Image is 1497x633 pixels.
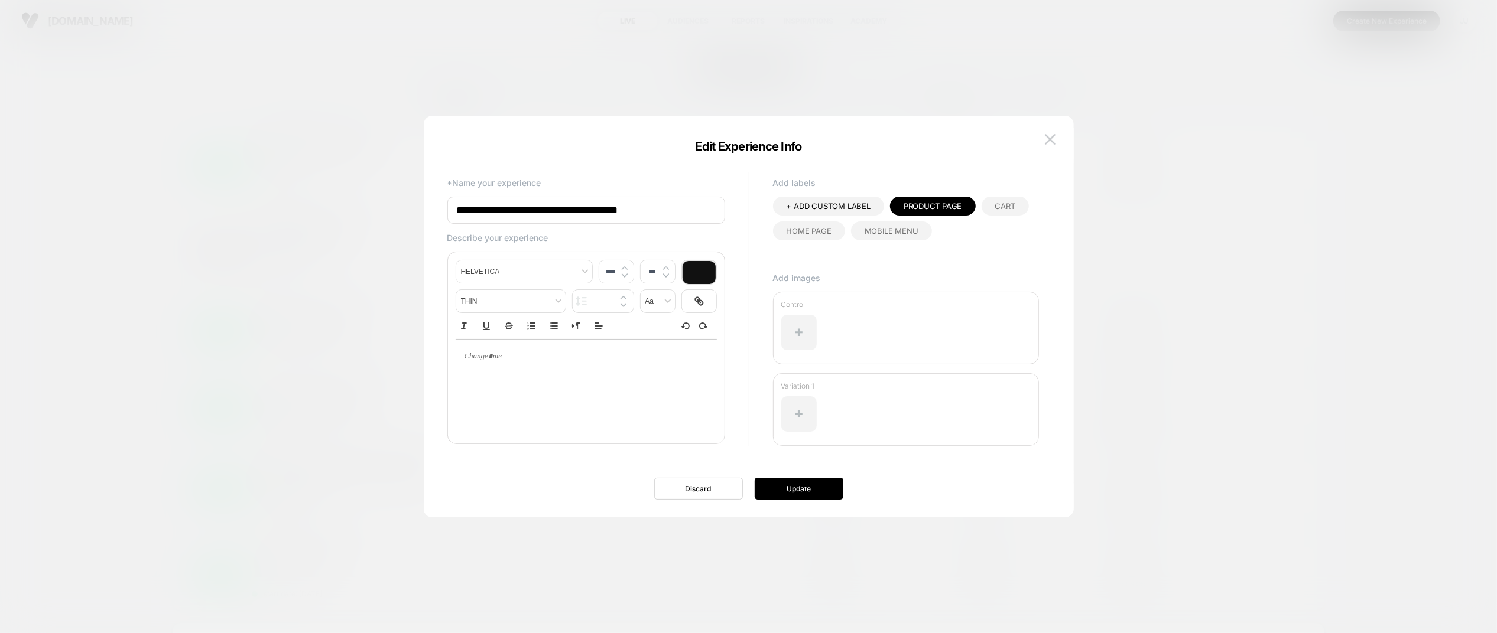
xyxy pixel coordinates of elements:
[447,233,725,243] p: Describe your experience
[787,226,832,236] span: Home Page
[781,300,1031,309] p: Control
[654,478,743,500] button: Discard
[696,139,802,154] span: Edit Experience Info
[641,290,675,312] span: transform
[1045,134,1056,144] img: close
[904,201,962,211] span: Product Page
[523,319,540,333] button: Ordered list
[456,319,472,333] button: Italic
[590,319,607,333] span: Align
[622,266,628,270] img: up
[456,260,592,283] span: font
[781,381,1031,390] p: Variation 1
[621,303,626,308] img: down
[501,319,517,333] button: Strike
[622,273,628,278] img: down
[755,478,843,500] button: Update
[447,178,725,188] p: *Name your experience
[621,295,626,300] img: up
[663,273,669,278] img: down
[545,319,562,333] button: Bullet list
[568,319,584,333] button: Right to Left
[865,226,918,236] span: Mobile Menu
[773,273,1039,283] p: Add images
[773,178,1039,188] p: Add labels
[787,201,871,211] span: + ADD CUSTOM LABEL
[995,201,1015,211] span: CART
[456,290,566,312] span: fontWeight
[478,319,495,333] button: Underline
[663,266,669,270] img: up
[576,296,587,306] img: line height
